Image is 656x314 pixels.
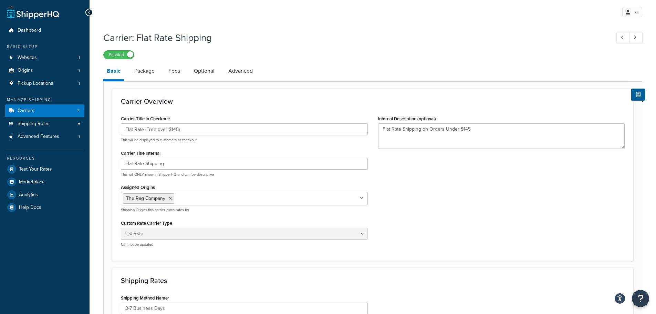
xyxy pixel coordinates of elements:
[121,185,155,190] label: Assigned Origins
[5,155,84,161] div: Resources
[5,44,84,50] div: Basic Setup
[18,81,53,87] span: Pickup Locations
[5,77,84,90] li: Pickup Locations
[103,31,604,44] h1: Carrier: Flat Rate Shipping
[5,97,84,103] div: Manage Shipping
[629,32,643,43] a: Next Record
[18,134,59,140] span: Advanced Features
[121,151,160,156] label: Carrier Title Internal
[5,201,84,214] a: Help Docs
[121,98,625,105] h3: Carrier Overview
[121,207,368,213] p: Shipping Origins this carrier gives rates for
[190,63,218,79] a: Optional
[5,130,84,143] a: Advanced Features1
[5,130,84,143] li: Advanced Features
[378,123,625,149] textarea: Flat Rate Shipping on Orders Under $145
[18,68,33,73] span: Origins
[121,277,625,284] h3: Shipping Rates
[18,121,50,127] span: Shipping Rules
[5,64,84,77] a: Origins1
[631,89,645,101] button: Show Help Docs
[121,221,172,226] label: Custom Rate Carrier Type
[79,134,80,140] span: 1
[616,32,630,43] a: Previous Record
[121,172,368,177] p: This will ONLY show in ShipperHQ and can be descriptive
[121,116,170,122] label: Carrier Title in Checkout
[225,63,256,79] a: Advanced
[5,77,84,90] a: Pickup Locations1
[126,195,165,202] span: The Rag Company
[5,176,84,188] a: Marketplace
[18,108,34,114] span: Carriers
[378,116,436,121] label: Internal Description (optional)
[79,81,80,87] span: 1
[165,63,184,79] a: Fees
[19,192,38,198] span: Analytics
[5,24,84,37] a: Dashboard
[121,295,169,301] label: Shipping Method Name
[5,163,84,175] a: Test Your Rates
[5,51,84,64] a: Websites1
[104,51,134,59] label: Enabled
[5,51,84,64] li: Websites
[19,179,45,185] span: Marketplace
[19,166,52,172] span: Test Your Rates
[79,68,80,73] span: 1
[77,108,80,114] span: 4
[121,242,368,247] p: Can not be updated
[5,118,84,130] a: Shipping Rules
[18,55,37,61] span: Websites
[131,63,158,79] a: Package
[5,64,84,77] li: Origins
[79,55,80,61] span: 1
[18,28,41,33] span: Dashboard
[121,138,368,143] p: This will be displayed to customers at checkout
[103,63,124,81] a: Basic
[19,205,41,211] span: Help Docs
[5,104,84,117] li: Carriers
[632,290,649,307] button: Open Resource Center
[5,104,84,117] a: Carriers4
[5,189,84,201] a: Analytics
